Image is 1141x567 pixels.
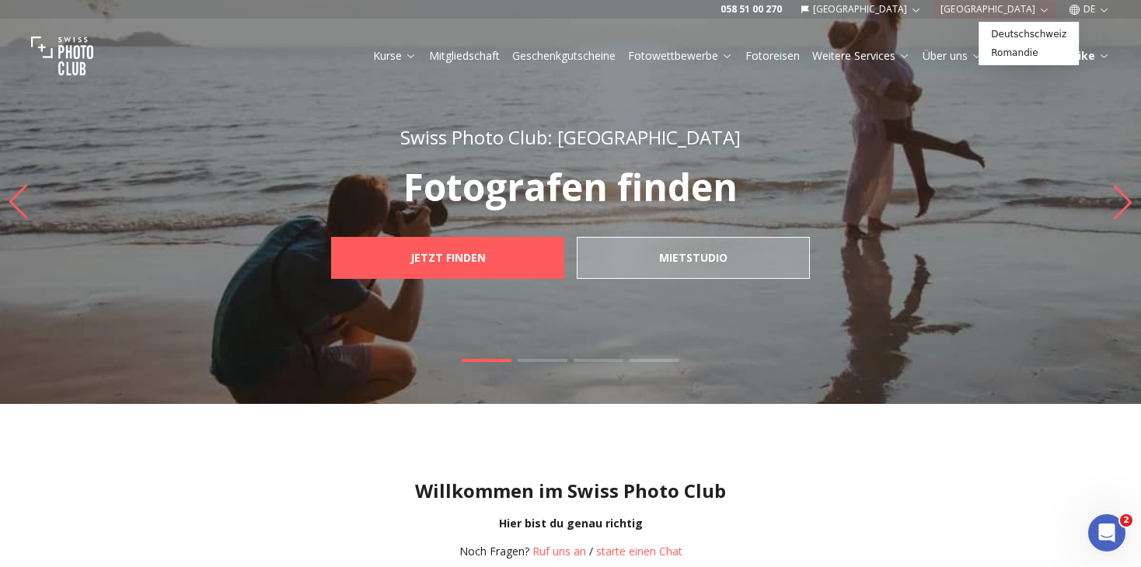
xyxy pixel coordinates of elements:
[577,237,810,279] a: mietstudio
[979,22,1079,65] div: [GEOGRAPHIC_DATA]
[12,516,1129,531] div: Hier bist du genau richtig
[12,478,1129,503] h1: Willkommen im Swiss Photo Club
[1088,514,1125,551] iframe: Intercom live chat
[532,544,586,558] a: Ruf uns an
[812,48,910,64] a: Weitere Services
[506,45,622,67] button: Geschenkgutscheine
[739,45,806,67] button: Fotoreisen
[628,48,733,64] a: Fotowettbewerbe
[400,124,741,150] span: Swiss Photo Club: [GEOGRAPHIC_DATA]
[367,45,423,67] button: Kurse
[297,169,844,206] p: Fotografen finden
[429,48,500,64] a: Mitgliedschaft
[622,45,739,67] button: Fotowettbewerbe
[410,250,486,266] b: JETZT FINDEN
[331,237,564,279] a: JETZT FINDEN
[373,48,417,64] a: Kurse
[596,544,682,559] button: starte einen Chat
[806,45,916,67] button: Weitere Services
[31,25,93,87] img: Swiss photo club
[512,48,616,64] a: Geschenkgutscheine
[423,45,506,67] button: Mitgliedschaft
[982,43,1076,62] a: Romandie
[745,48,800,64] a: Fotoreisen
[923,48,982,64] a: Über uns
[659,250,728,266] b: mietstudio
[982,25,1076,43] a: Deutschschweiz
[1120,514,1132,527] span: 2
[459,544,529,558] span: Noch Fragen?
[721,3,782,16] a: 058 51 00 270
[916,45,989,67] button: Über uns
[459,544,682,559] div: /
